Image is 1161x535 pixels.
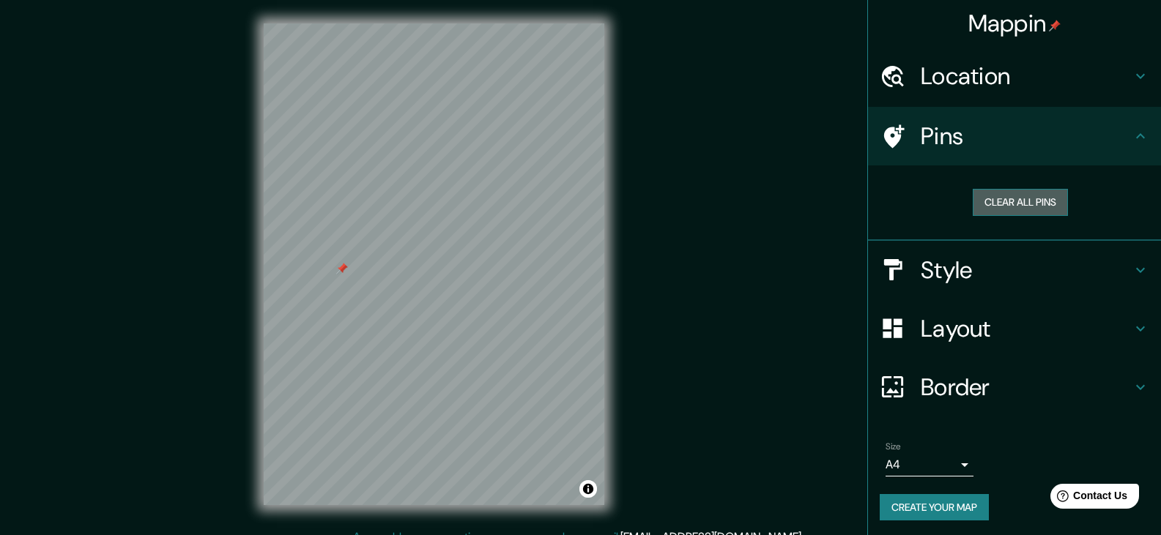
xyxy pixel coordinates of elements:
h4: Style [921,255,1132,285]
canvas: Map [264,23,604,505]
button: Clear all pins [973,189,1068,216]
button: Toggle attribution [579,480,597,498]
iframe: Help widget launcher [1031,478,1145,519]
h4: Pins [921,121,1132,151]
div: Layout [868,299,1161,358]
h4: Mappin [968,9,1061,38]
div: A4 [886,453,973,476]
button: Create your map [880,494,989,521]
label: Size [886,440,901,452]
div: Location [868,47,1161,105]
div: Border [868,358,1161,416]
div: Style [868,241,1161,299]
h4: Border [921,373,1132,402]
h4: Location [921,61,1132,91]
h4: Layout [921,314,1132,343]
img: pin-icon.png [1049,20,1061,31]
div: Pins [868,107,1161,165]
